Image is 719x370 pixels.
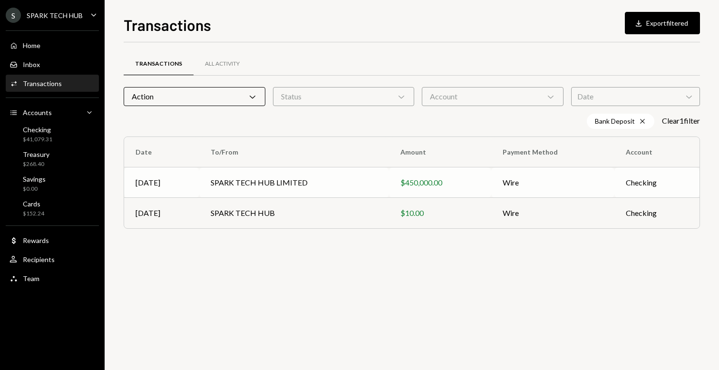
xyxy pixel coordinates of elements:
a: Savings$0.00 [6,172,99,195]
div: Cards [23,200,44,208]
td: Checking [614,167,700,198]
div: [DATE] [136,207,188,219]
td: SPARK TECH HUB LIMITED [199,167,389,198]
div: Treasury [23,150,49,158]
div: [DATE] [136,177,188,188]
div: $152.24 [23,210,44,218]
div: S [6,8,21,23]
td: Wire [491,198,614,228]
div: Home [23,41,40,49]
div: Accounts [23,108,52,117]
div: Inbox [23,60,40,68]
div: Savings [23,175,46,183]
td: Wire [491,167,614,198]
div: $41,079.31 [23,136,52,144]
div: Bank Deposit [587,114,654,129]
a: Transactions [124,52,194,76]
button: Clear1filter [662,116,700,126]
th: To/From [199,137,389,167]
td: Checking [614,198,700,228]
div: Account [422,87,564,106]
div: Team [23,274,39,282]
div: Transactions [23,79,62,88]
a: Recipients [6,251,99,268]
div: $0.00 [23,185,46,193]
th: Amount [389,137,491,167]
a: Accounts [6,104,99,121]
div: Rewards [23,236,49,244]
button: Exportfiltered [625,12,700,34]
div: Status [273,87,415,106]
h1: Transactions [124,15,211,34]
div: $10.00 [400,207,480,219]
div: Recipients [23,255,55,263]
div: Transactions [135,60,182,68]
th: Date [124,137,199,167]
div: SPARK TECH HUB [27,11,83,19]
a: Treasury$268.40 [6,147,99,170]
a: Transactions [6,75,99,92]
a: Home [6,37,99,54]
a: Rewards [6,232,99,249]
a: Cards$152.24 [6,197,99,220]
div: Checking [23,126,52,134]
div: Action [124,87,265,106]
a: Inbox [6,56,99,73]
th: Account [614,137,700,167]
a: Checking$41,079.31 [6,123,99,146]
div: $450,000.00 [400,177,480,188]
div: Date [571,87,700,106]
div: $268.40 [23,160,49,168]
div: All Activity [205,60,240,68]
a: All Activity [194,52,251,76]
th: Payment Method [491,137,614,167]
a: Team [6,270,99,287]
td: SPARK TECH HUB [199,198,389,228]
